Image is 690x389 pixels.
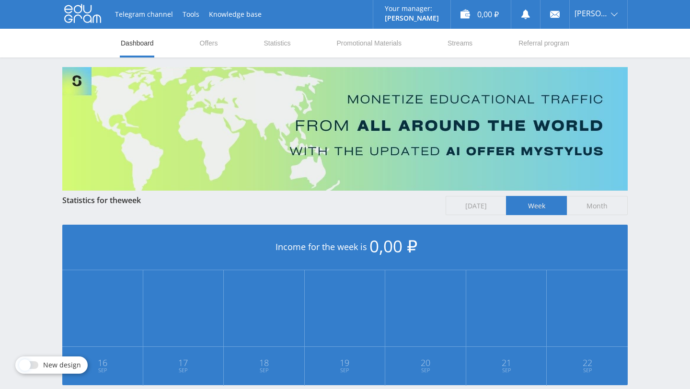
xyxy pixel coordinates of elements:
[305,366,385,374] span: Sep
[447,29,473,57] a: Streams
[547,359,627,366] span: 22
[62,67,628,191] img: Banner
[199,29,219,57] a: Offers
[62,196,436,205] div: Statistics for the
[144,359,223,366] span: 17
[63,359,142,366] span: 16
[446,196,506,215] span: [DATE]
[224,359,304,366] span: 18
[567,196,628,215] span: Month
[120,29,155,57] a: Dashboard
[62,225,628,270] div: Income for the week is
[575,10,608,17] span: [PERSON_NAME]
[144,366,223,374] span: Sep
[467,366,546,374] span: Sep
[506,196,567,215] span: Week
[336,29,402,57] a: Promotional Materials
[305,359,385,366] span: 19
[386,366,465,374] span: Sep
[386,359,465,366] span: 20
[385,14,439,22] p: [PERSON_NAME]
[517,29,570,57] a: Referral program
[547,366,627,374] span: Sep
[369,235,417,257] span: 0,00 ₽
[224,366,304,374] span: Sep
[263,29,291,57] a: Statistics
[43,361,81,369] span: New design
[122,195,141,206] span: week
[467,359,546,366] span: 21
[63,366,142,374] span: Sep
[385,5,439,12] p: Your manager:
